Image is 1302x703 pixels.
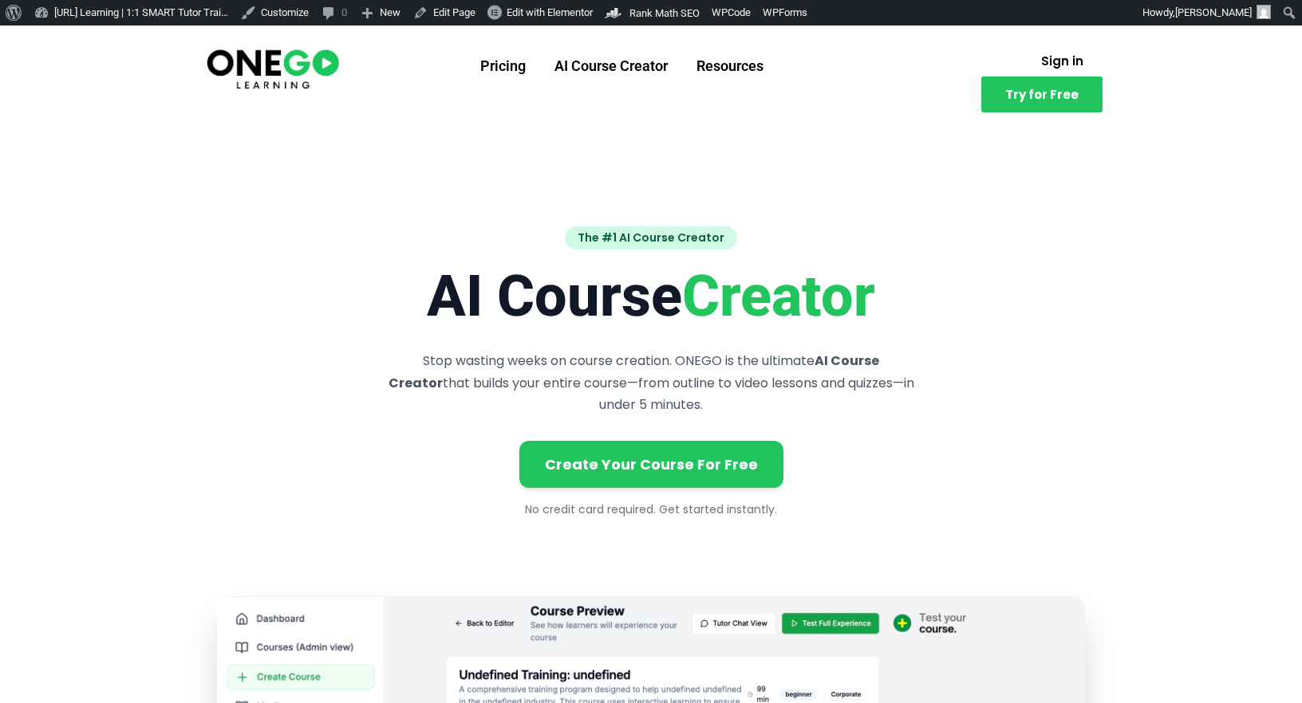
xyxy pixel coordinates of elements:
[1005,88,1079,100] span: Try for Free
[217,262,1085,331] h1: AI Course
[217,501,1085,520] p: No credit card required. Get started instantly.
[389,351,880,391] strong: AI Course Creator
[466,45,540,87] a: Pricing
[540,45,682,87] a: AI Course Creator
[981,77,1103,112] a: Try for Free
[565,226,737,249] span: The #1 AI Course Creator
[629,7,700,19] span: Rank Math SEO
[1041,55,1083,67] span: Sign in
[507,6,593,18] span: Edit with Elementor
[383,350,919,415] p: Stop wasting weeks on course creation. ONEGO is the ultimate that builds your entire course—from ...
[1175,6,1252,18] span: [PERSON_NAME]
[519,441,783,488] a: Create Your Course For Free
[1022,45,1103,77] a: Sign in
[682,262,875,330] span: Creator
[682,45,778,87] a: Resources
